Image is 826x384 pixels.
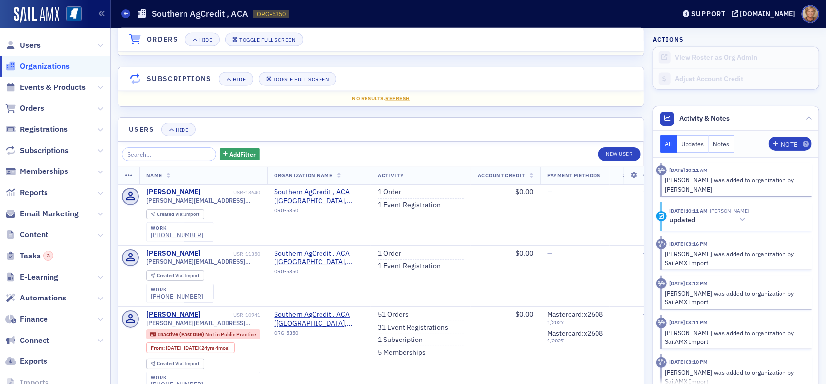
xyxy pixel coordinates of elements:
button: updated [669,215,749,225]
div: [PERSON_NAME] [146,310,201,319]
div: Hide [176,128,188,133]
a: [PHONE_NUMBER] [151,293,203,300]
a: Connect [5,335,49,346]
div: – (24yrs 4mos) [166,345,230,351]
span: Southern AgCredit , ACA (Ridgeland, MS) [274,310,364,328]
span: [DATE] [166,344,181,351]
button: Note [769,137,812,151]
a: Southern AgCredit , ACA ([GEOGRAPHIC_DATA], [GEOGRAPHIC_DATA]) [274,188,364,205]
span: — [643,249,648,257]
h4: Orders [147,35,178,45]
div: [DOMAIN_NAME] [740,9,796,18]
span: Profile [802,5,819,23]
span: 1 / 2027 [547,319,603,326]
a: Southern AgCredit , ACA ([GEOGRAPHIC_DATA], [GEOGRAPHIC_DATA]) [274,310,364,328]
div: work [151,375,203,381]
a: 1 Subscription [378,336,423,344]
span: Not in Public Practice [205,331,256,338]
span: [DATE] [184,344,199,351]
img: SailAMX [66,6,82,22]
button: Toggle Full Screen [259,72,337,86]
span: E-Learning [20,272,58,283]
div: ORG-5350 [274,268,364,278]
div: Import [157,361,199,367]
div: Support [691,9,726,18]
div: Toggle Full Screen [273,77,329,82]
a: Orders [5,103,44,114]
span: — [547,249,552,257]
a: View Homepage [59,6,82,23]
a: Inactive (Past Due) Not in Public Practice [150,331,256,338]
span: Add Filter [229,150,256,159]
div: Toggle Full Screen [239,37,295,43]
span: Created Via : [157,211,184,217]
span: 1 / 2027 [547,338,603,344]
a: [PERSON_NAME] [146,249,201,258]
span: Account Credit [478,172,525,179]
span: Southern AgCredit , ACA (Ridgeland, MS) [274,249,364,266]
div: work [151,225,203,231]
a: 31 Event Registrations [378,323,448,332]
a: Adjust Account Credit [653,68,819,89]
time: 5/5/2025 03:11 PM [669,319,708,326]
span: Tasks [20,251,53,261]
div: ORG-5350 [274,330,364,340]
div: From: 2001-06-01 00:00:00 [146,342,235,353]
span: Activity [378,172,404,179]
a: Tasks3 [5,251,53,261]
span: Events & Products [20,82,86,93]
span: Email Marketing [20,209,79,219]
span: Created Via : [157,272,184,279]
div: USR-10941 [203,312,260,318]
span: Users [20,40,41,51]
div: USR-13640 [203,189,260,196]
span: Activity & Notes [680,113,730,124]
button: AddFilter [220,148,260,161]
span: Content [20,229,48,240]
div: [PERSON_NAME] was added to organization by SailAMX Import [665,289,805,307]
button: Hide [161,123,196,136]
span: Payment Methods [547,172,600,179]
div: [PERSON_NAME] was added to organization by SailAMX Import [665,249,805,267]
a: 51 Orders [378,310,409,319]
span: Mastercard : x2608 [547,310,603,319]
h1: Southern AgCredit , ACA [152,8,248,20]
span: Refresh [385,95,410,102]
a: 5 Memberships [378,348,426,357]
div: Update [656,211,667,221]
div: [PERSON_NAME] was added to organization by SailAMX Import [665,328,805,346]
span: Finance [20,314,48,325]
img: SailAMX [14,7,59,23]
button: Hide [185,33,220,46]
span: Connect [20,335,49,346]
time: 5/5/2025 03:10 PM [669,358,708,365]
a: Exports [5,356,47,367]
a: 1 Event Registration [378,262,441,271]
div: Created Via: Import [146,359,204,369]
span: — [643,310,648,319]
span: ORG-5350 [257,10,286,18]
div: Adjust Account Credit [675,75,814,84]
div: [PERSON_NAME] was added to organization by [PERSON_NAME] [665,175,805,194]
span: Subscriptions [20,145,69,156]
span: [PERSON_NAME][EMAIL_ADDRESS][PERSON_NAME][DOMAIN_NAME] [146,319,261,327]
h4: Users [129,125,154,135]
div: Created Via: Import [146,209,204,219]
div: No results. [125,95,637,103]
span: Exports [20,356,47,367]
time: 5/5/2025 03:16 PM [669,240,708,247]
span: — [547,187,552,196]
div: Created Via: Import [146,270,204,281]
span: Inactive (Past Due) [158,331,205,338]
span: Automations [20,293,66,303]
a: [PHONE_NUMBER] [151,231,203,239]
button: All [660,135,677,153]
input: Search… [122,147,216,161]
span: Daniel Gilbert [708,207,749,214]
div: Hide [199,37,212,43]
button: Toggle Full Screen [225,33,303,46]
